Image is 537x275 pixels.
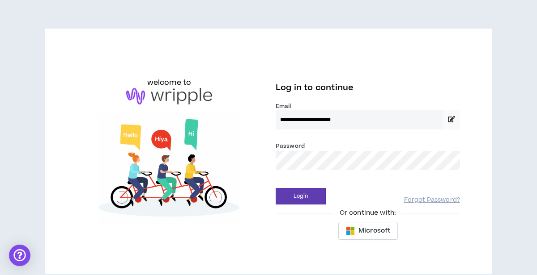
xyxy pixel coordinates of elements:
[276,82,354,93] span: Log in to continue
[338,222,398,240] button: Microsoft
[276,102,460,110] label: Email
[77,113,261,225] img: Welcome to Wripple
[147,77,192,88] h6: welcome to
[126,88,212,105] img: logo-brand.png
[276,142,305,150] label: Password
[9,245,30,266] div: Open Intercom Messenger
[276,188,326,204] button: Login
[358,226,390,236] span: Microsoft
[333,208,402,218] span: Or continue with:
[404,196,460,204] a: Forgot Password?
